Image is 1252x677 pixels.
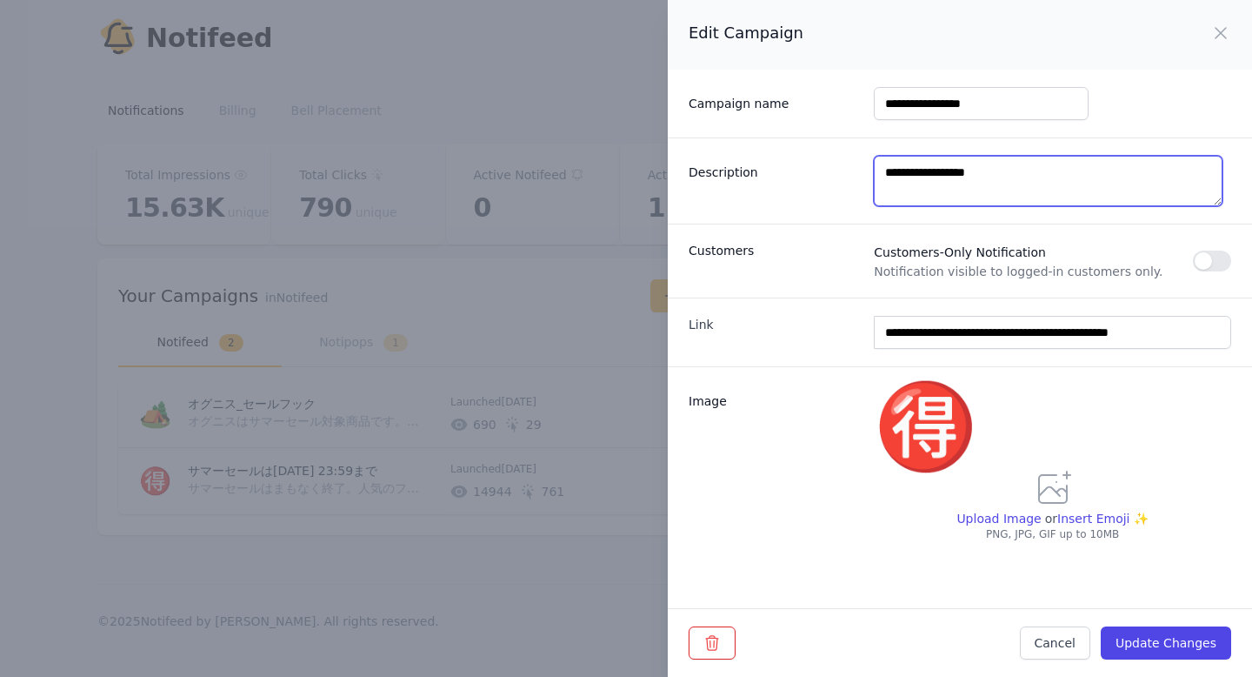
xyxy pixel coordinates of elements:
button: Cancel [1020,627,1090,660]
button: Update Changes [1101,627,1231,660]
h1: Hello! [26,84,322,112]
label: Description [689,157,860,181]
label: Image [689,385,860,410]
p: or [1042,510,1057,527]
p: PNG, JPG, GIF up to 10MB [874,527,1231,541]
h2: Don't see Notifeed in your header? Let me know and I'll set it up! ✅ [26,116,322,199]
span: Notification visible to logged-in customers only. [874,263,1193,280]
button: New conversation [27,231,321,265]
span: Customers-Only Notification [874,242,1193,263]
span: We run on Gist [145,565,220,576]
span: New conversation [112,241,209,255]
label: Campaign name [689,88,860,112]
span: Upload Image [956,512,1041,526]
span: Insert Emoji ✨ [1057,510,1149,527]
span: 🉐 [874,378,978,475]
label: Link [689,316,860,333]
h2: Edit Campaign [689,21,803,45]
h3: Customers [689,242,860,259]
